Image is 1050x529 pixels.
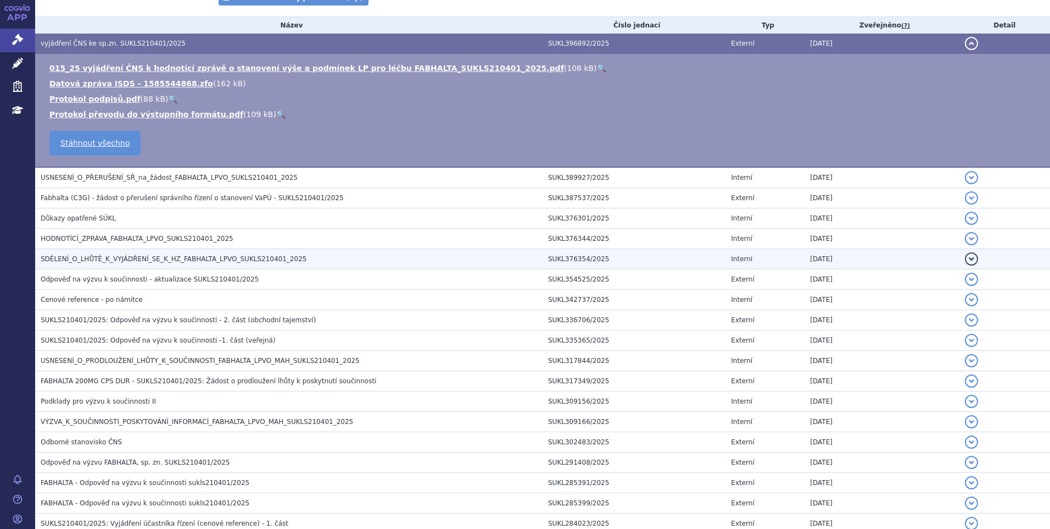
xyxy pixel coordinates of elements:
button: detail [965,476,978,489]
td: [DATE] [805,208,959,229]
span: Externí [731,479,754,487]
td: [DATE] [805,290,959,310]
span: Externí [731,499,754,507]
a: Stáhnout všechno [49,131,141,156]
a: 🔍 [168,95,177,103]
span: Odpověď na výzvu FABHALTA, sp. zn. SUKLS210401/2025 [41,459,230,466]
td: [DATE] [805,330,959,351]
a: Datová zpráva ISDS - 1585544868.zfo [49,79,213,88]
td: SUKL342737/2025 [543,290,725,310]
td: SUKL309156/2025 [543,392,725,412]
button: detail [965,497,978,510]
span: 108 kB [567,64,594,73]
td: SUKL376354/2025 [543,249,725,269]
span: HODNOTÍCÍ_ZPRÁVA_FABHALTA_LPVO_SUKLS210401_2025 [41,235,233,243]
button: detail [965,374,978,388]
td: [DATE] [805,473,959,493]
span: vyjádření ČNS ke sp.zn. SUKLS210401/2025 [41,40,186,47]
td: SUKL389927/2025 [543,167,725,188]
li: ( ) [49,93,1039,104]
span: Cenové reference - po námitce [41,296,143,304]
button: detail [965,456,978,469]
th: Zveřejněno [805,17,959,34]
span: Podklady pro výzvu k součinnosti II [41,398,156,405]
span: Interní [731,235,752,243]
button: detail [965,212,978,225]
td: [DATE] [805,167,959,188]
td: [DATE] [805,229,959,249]
th: Název [35,17,543,34]
th: Číslo jednací [543,17,725,34]
td: [DATE] [805,249,959,269]
button: detail [965,232,978,245]
td: [DATE] [805,269,959,290]
a: 🔍 [597,64,606,73]
td: SUKL335365/2025 [543,330,725,351]
td: [DATE] [805,493,959,514]
td: SUKL354525/2025 [543,269,725,290]
button: detail [965,436,978,449]
span: SDĚLENÍ_O_LHŮTĚ_K_VYJÁDŘENÍ_SE_K_HZ_FABHALTA_LPVO_SUKLS210401_2025 [41,255,306,263]
th: Detail [959,17,1050,34]
button: detail [965,252,978,266]
th: Typ [725,17,805,34]
td: SUKL376344/2025 [543,229,725,249]
a: 🔍 [276,110,286,119]
li: ( ) [49,109,1039,120]
td: SUKL336706/2025 [543,310,725,330]
td: [DATE] [805,412,959,432]
a: Protokol podpisů.pdf [49,95,141,103]
span: Interní [731,255,752,263]
span: SUKLS210401/2025: Odpověď na výzvu k součinnosti - 2. část (obchodní tajemství) [41,316,316,324]
span: Odborné stanovisko ČNS [41,438,122,446]
td: SUKL285391/2025 [543,473,725,493]
td: SUKL376301/2025 [543,208,725,229]
a: 015_25 vyjádření ČNS k hodnotící zprávě o stanovení výše a podmínek LP pro léčbu FABHALTA_SUKLS21... [49,64,564,73]
td: [DATE] [805,351,959,371]
span: Důkazy opatřené SÚKL [41,214,116,222]
td: [DATE] [805,310,959,330]
span: Interní [731,357,752,365]
span: USNESENÍ_O_PŘERUŠENÍ_SŘ_na_žádost_FABHALTA_LPVO_SUKLS210401_2025 [41,174,298,181]
button: detail [965,273,978,286]
span: Odpověď na výzvu k součinnosti - aktualizace SUKLS210401/2025 [41,275,259,283]
button: detail [965,191,978,205]
span: USNESENÍ_O_PRODLOUŽENÍ_LHŮTY_K_SOUČINNOSTI_FABHALTA_LPVO_MAH_SUKLS210401_2025 [41,357,360,365]
span: Externí [731,316,754,324]
td: SUKL387537/2025 [543,188,725,208]
span: Externí [731,275,754,283]
td: SUKL317349/2025 [543,371,725,392]
td: [DATE] [805,392,959,412]
button: detail [965,293,978,306]
button: detail [965,37,978,50]
span: FABHALTA - Odpověď na výzvu k součinnosti sukls210401/2025 [41,479,249,487]
button: detail [965,395,978,408]
td: SUKL285399/2025 [543,493,725,514]
td: SUKL396892/2025 [543,34,725,54]
span: Interní [731,174,752,181]
span: 162 kB [216,79,243,88]
abbr: (?) [901,22,910,30]
span: FABHALTA 200MG CPS DUR - SUKLS210401/2025: Žádost o prodloužení lhůty k poskytnutí součinnosti [41,377,376,385]
td: [DATE] [805,188,959,208]
span: SUKLS210401/2025: Vyjádření účastníka řízení (cenové reference) - 1. část [41,520,288,527]
span: Externí [731,459,754,466]
span: Externí [731,520,754,527]
li: ( ) [49,63,1039,74]
li: ( ) [49,78,1039,89]
button: detail [965,415,978,428]
td: SUKL291408/2025 [543,453,725,473]
button: detail [965,354,978,367]
td: SUKL317844/2025 [543,351,725,371]
span: Interní [731,214,752,222]
td: SUKL309166/2025 [543,412,725,432]
span: VÝZVA_K_SOUČINNOSTI_POSKYTOVÁNÍ_INFORMACÍ_FABHALTA_LPVO_MAH_SUKLS210401_2025 [41,418,353,426]
span: Externí [731,337,754,344]
span: 88 kB [143,95,165,103]
button: detail [965,171,978,184]
span: Externí [731,40,754,47]
span: Externí [731,377,754,385]
button: detail [965,334,978,347]
span: Fabhalta (C3G) - žádost o přerušení správního řízení o stanovení VaPÚ - SUKLS210401/2025 [41,194,344,202]
td: [DATE] [805,432,959,453]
